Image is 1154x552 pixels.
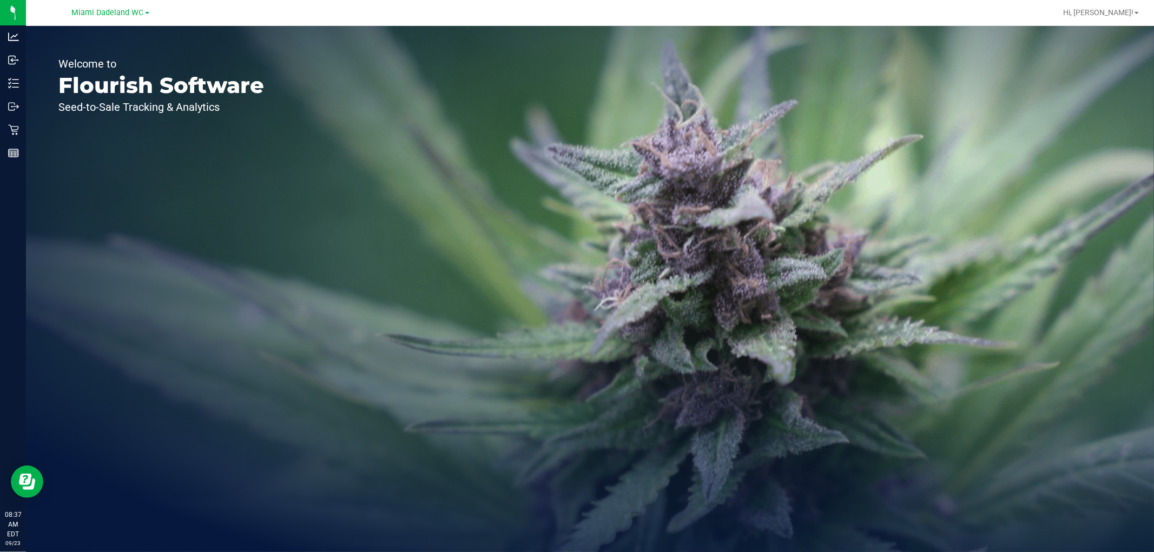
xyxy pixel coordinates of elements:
iframe: Resource center [11,465,43,498]
inline-svg: Retail [8,124,19,135]
p: 08:37 AM EDT [5,510,21,539]
inline-svg: Outbound [8,101,19,112]
span: Hi, [PERSON_NAME]! [1063,8,1133,17]
p: Seed-to-Sale Tracking & Analytics [58,102,264,112]
inline-svg: Reports [8,148,19,158]
p: Welcome to [58,58,264,69]
p: Flourish Software [58,75,264,96]
inline-svg: Analytics [8,31,19,42]
inline-svg: Inbound [8,55,19,65]
inline-svg: Inventory [8,78,19,89]
span: Miami Dadeland WC [72,8,144,17]
p: 09/23 [5,539,21,547]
